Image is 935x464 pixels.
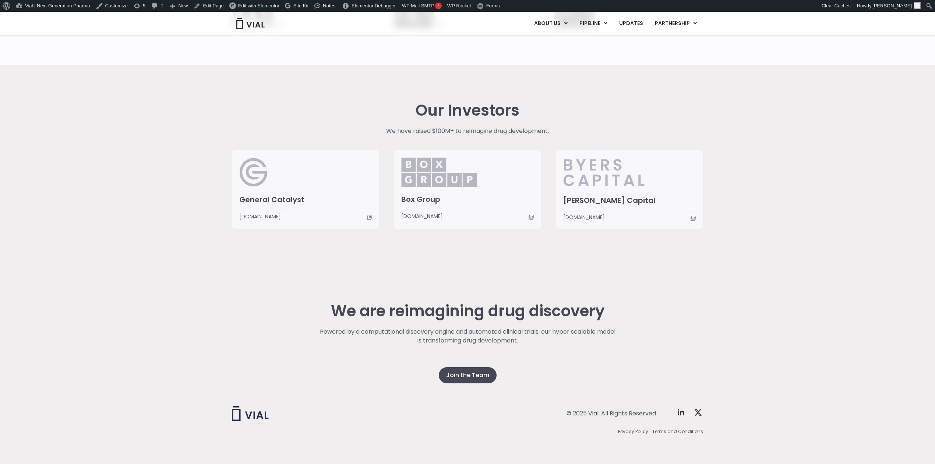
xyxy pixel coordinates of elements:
[239,158,268,187] img: General Catalyst Logo
[872,3,912,8] span: [PERSON_NAME]
[652,428,703,435] a: Terms and Conditions
[528,17,573,30] a: ABOUT USMenu Toggle
[563,213,696,221] a: [DOMAIN_NAME]
[239,212,372,221] a: [DOMAIN_NAME]
[401,158,477,187] img: Box_Group.png
[340,127,596,136] p: We have raised $100M+ to reimagine drug development.
[563,196,696,205] h3: [PERSON_NAME] Capital
[613,17,649,30] a: UPDATES
[293,3,308,8] span: Site Kit
[319,327,617,345] p: Powered by a computational discovery engine and automated clinical trials, our hyper scalable mod...
[574,17,613,30] a: PIPELINEMenu Toggle
[446,371,489,380] span: Join the Team
[567,409,656,418] div: © 2025 Vial. All Rights Reserved
[401,212,534,220] a: [DOMAIN_NAME]
[401,212,443,220] span: [DOMAIN_NAME]
[401,194,534,204] h3: Box Group
[435,3,442,9] span: !
[439,367,497,383] a: Join the Team
[239,212,281,221] span: [DOMAIN_NAME]
[239,195,372,204] h3: General Catalyst
[649,17,703,30] a: PARTNERSHIPMenu Toggle
[238,3,279,8] span: Edit with Elementor
[236,18,265,29] img: Vial Logo
[618,428,648,435] a: Privacy Policy
[319,302,617,320] h2: We are reimagining drug discovery
[232,406,269,421] img: Vial logo wih "Vial" spelled out
[563,213,605,221] span: [DOMAIN_NAME]
[416,102,519,119] h2: Our Investors
[563,158,674,187] img: Byers_Capital.svg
